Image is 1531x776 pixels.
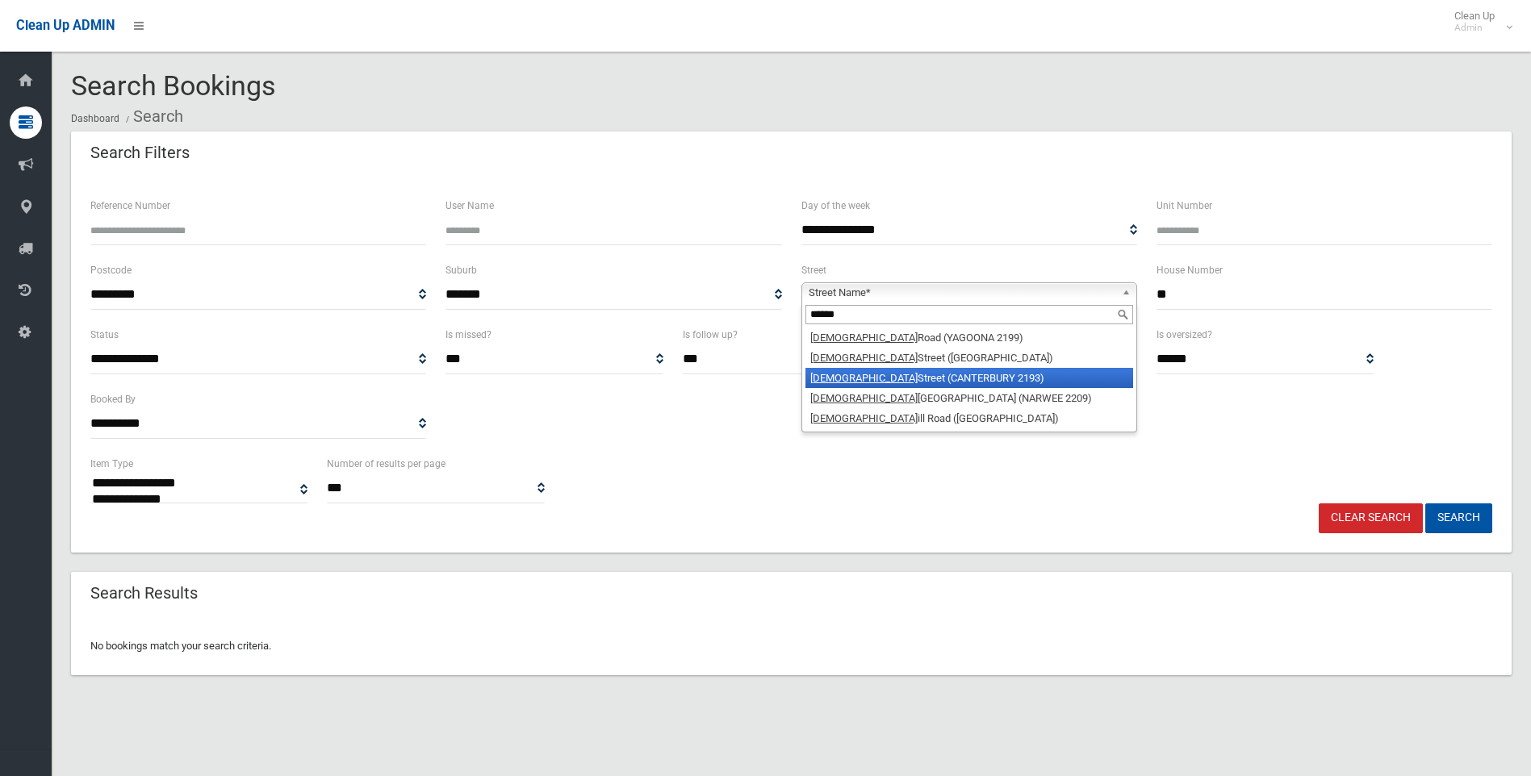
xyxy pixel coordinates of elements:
[16,18,115,33] span: Clean Up ADMIN
[71,137,209,169] header: Search Filters
[1157,326,1212,344] label: Is oversized?
[71,113,119,124] a: Dashboard
[805,368,1133,388] li: Street (CANTERBURY 2193)
[810,352,918,364] em: [DEMOGRAPHIC_DATA]
[801,261,826,279] label: Street
[810,332,918,344] em: [DEMOGRAPHIC_DATA]
[810,392,918,404] em: [DEMOGRAPHIC_DATA]
[810,412,918,424] em: [DEMOGRAPHIC_DATA]
[445,326,492,344] label: Is missed?
[1157,197,1212,215] label: Unit Number
[810,372,918,384] em: [DEMOGRAPHIC_DATA]
[71,578,217,609] header: Search Results
[809,283,1115,302] span: Street Name*
[445,261,477,279] label: Suburb
[801,197,870,215] label: Day of the week
[805,328,1133,348] li: Road (YAGOONA 2199)
[327,455,445,473] label: Number of results per page
[71,617,1512,675] div: No bookings match your search criteria.
[90,390,136,408] label: Booked By
[445,197,494,215] label: User Name
[90,261,132,279] label: Postcode
[90,197,170,215] label: Reference Number
[805,388,1133,408] li: [GEOGRAPHIC_DATA] (NARWEE 2209)
[122,102,183,131] li: Search
[683,326,738,344] label: Is follow up?
[1446,10,1511,34] span: Clean Up
[1157,261,1223,279] label: House Number
[1454,22,1495,34] small: Admin
[71,69,276,102] span: Search Bookings
[1319,503,1423,533] a: Clear Search
[805,408,1133,428] li: ill Road ([GEOGRAPHIC_DATA])
[90,455,133,473] label: Item Type
[805,348,1133,368] li: Street ([GEOGRAPHIC_DATA])
[90,326,119,344] label: Status
[1425,503,1492,533] button: Search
